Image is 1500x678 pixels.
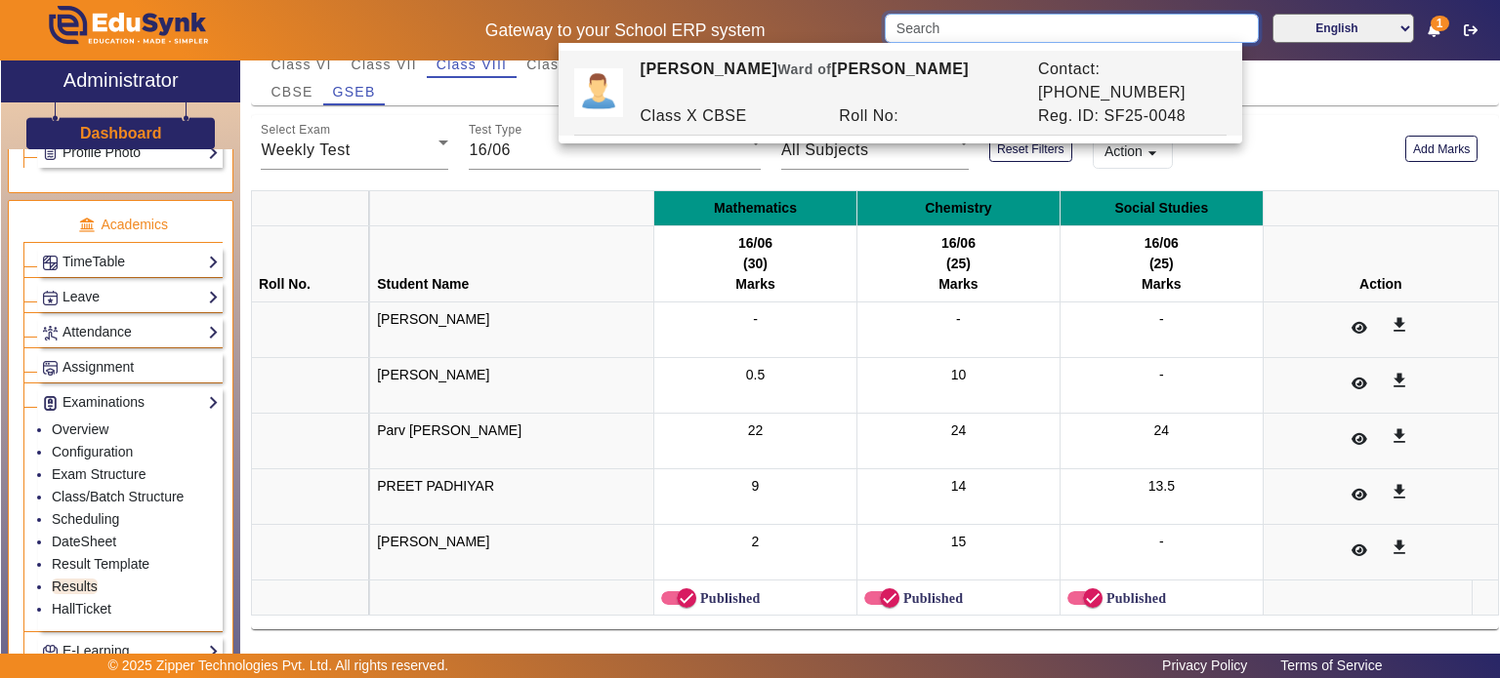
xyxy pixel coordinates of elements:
td: [PERSON_NAME] [370,358,654,414]
a: Administrator [1,60,240,102]
mat-icon: get_app [1390,482,1409,501]
td: PREET PADHIYAR [370,469,654,525]
th: Social Studies [1060,191,1263,226]
td: [PERSON_NAME] [370,525,654,580]
span: CBSE [271,85,312,99]
a: Scheduling [52,511,119,527]
a: Result Template [52,556,149,572]
span: 10 [951,367,967,382]
div: [PERSON_NAME] [PERSON_NAME] [630,58,1027,104]
h3: Dashboard [80,124,162,142]
span: 1 [1431,16,1449,31]
a: DateSheet [52,534,116,549]
th: 16/06 [1060,226,1263,302]
span: 22 [748,422,764,438]
td: Parv [PERSON_NAME] [370,414,654,469]
img: profile.png [574,68,623,117]
span: Assignment [62,359,134,375]
a: Exam Structure [52,466,146,482]
a: Terms of Service [1271,653,1392,678]
span: 13.5 [1148,478,1175,494]
div: Contact: [PHONE_NUMBER] [1027,58,1227,104]
button: Add Marks [1405,136,1479,162]
span: Class IX [526,58,587,71]
span: - [1159,534,1164,549]
p: © 2025 Zipper Technologies Pvt. Ltd. All rights reserved. [108,656,449,676]
a: Dashboard [79,123,163,143]
th: 16/06 [654,226,857,302]
span: Class VI [271,58,331,71]
a: Results [52,578,98,594]
span: - [753,311,758,327]
span: - [956,311,961,327]
span: Class VII [352,58,417,71]
span: Ward of [777,61,831,77]
span: 16/06 [469,141,511,158]
a: Privacy Policy [1152,653,1257,678]
th: 16/06 [856,226,1060,302]
span: - [1159,311,1164,327]
button: Reset Filters [989,136,1072,162]
span: 15 [951,534,967,549]
div: Reg. ID: SF25-0048 [1027,104,1227,128]
th: Student Name [370,226,654,302]
label: Published [899,590,963,607]
input: Search [885,14,1258,43]
div: (25) [864,254,1053,274]
th: Roll No. [251,226,369,302]
p: Academics [23,215,223,235]
span: 0.5 [746,367,765,382]
th: Mathematics [654,191,857,226]
span: 14 [951,478,967,494]
button: Action [1093,136,1173,169]
label: Published [696,590,760,607]
img: academic.png [78,217,96,234]
span: 24 [951,422,967,438]
span: 24 [1154,422,1170,438]
span: Weekly Test [261,141,350,158]
div: (30) [661,254,850,274]
span: 9 [752,478,760,494]
th: Action [1263,226,1498,302]
mat-icon: get_app [1390,315,1409,335]
mat-icon: arrow_drop_down [1143,143,1162,163]
span: All Subjects [781,141,869,158]
span: - [1159,367,1164,382]
mat-label: Test Type [469,124,522,137]
mat-icon: get_app [1390,538,1409,557]
span: GSEB [333,85,376,99]
a: Configuration [52,444,133,459]
div: Marks [661,274,850,295]
th: Chemistry [856,191,1060,226]
div: Roll No: [829,104,1028,128]
span: Class VIII [437,58,507,71]
div: Class X CBSE [630,104,829,128]
a: Class/Batch Structure [52,489,184,504]
h5: Gateway to your School ERP system [386,20,864,41]
a: HallTicket [52,601,111,617]
div: Marks [1067,274,1256,295]
label: Published [1103,590,1166,607]
span: 2 [752,534,760,549]
mat-icon: get_app [1390,426,1409,446]
div: Marks [864,274,1053,295]
img: Assignments.png [43,361,58,376]
a: Overview [52,421,108,437]
h2: Administrator [63,68,179,92]
mat-icon: get_app [1390,371,1409,390]
mat-label: Select Exam [261,124,330,137]
a: Assignment [42,356,219,379]
td: [PERSON_NAME] [370,302,654,358]
div: (25) [1067,254,1256,274]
